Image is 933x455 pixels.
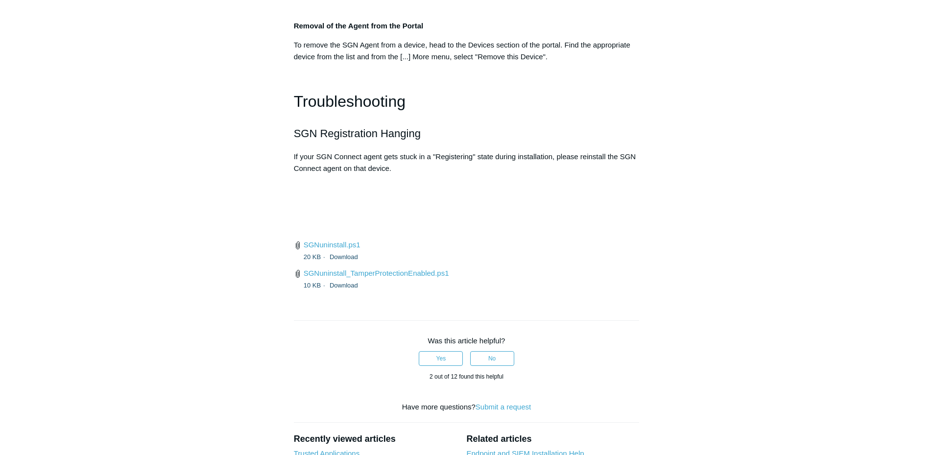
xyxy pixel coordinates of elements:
[294,22,423,30] strong: Removal of the Agent from the Portal
[466,432,639,446] h2: Related articles
[294,432,457,446] h2: Recently viewed articles
[430,373,503,380] span: 2 out of 12 found this helpful
[304,269,449,277] a: SGNuninstall_TamperProtectionEnabled.ps1
[470,351,514,366] button: This article was not helpful
[304,240,360,249] a: SGNuninstall.ps1
[294,41,630,61] span: To remove the SGN Agent from a device, head to the Devices section of the portal. Find the approp...
[294,152,636,172] span: If your SGN Connect agent gets stuck in a "Registering" state during installation, please reinsta...
[330,282,358,289] a: Download
[294,125,640,142] h2: SGN Registration Hanging
[330,253,358,261] a: Download
[294,402,640,413] div: Have more questions?
[419,351,463,366] button: This article was helpful
[294,89,640,114] h1: Troubleshooting
[304,282,328,289] span: 10 KB
[428,336,505,345] span: Was this article helpful?
[476,403,531,411] a: Submit a request
[304,253,328,261] span: 20 KB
